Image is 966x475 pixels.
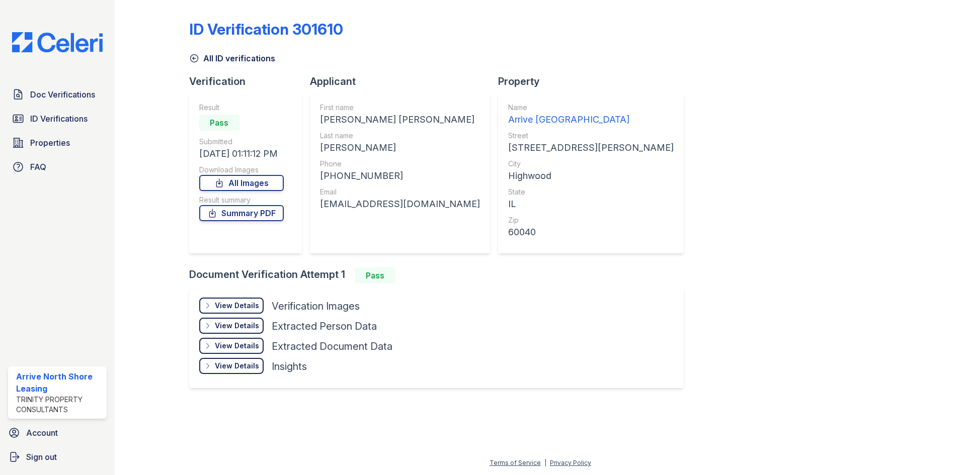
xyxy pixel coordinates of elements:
[498,74,692,88] div: Property
[272,299,360,313] div: Verification Images
[508,113,674,127] div: Arrive [GEOGRAPHIC_DATA]
[544,459,546,466] div: |
[4,447,111,467] a: Sign out
[508,159,674,169] div: City
[30,137,70,149] span: Properties
[8,157,107,177] a: FAQ
[215,321,259,331] div: View Details
[320,103,480,113] div: First name
[4,423,111,443] a: Account
[508,225,674,239] div: 60040
[272,319,377,333] div: Extracted Person Data
[189,52,275,64] a: All ID verifications
[320,131,480,141] div: Last name
[16,370,103,395] div: Arrive North Shore Leasing
[26,427,58,439] span: Account
[508,215,674,225] div: Zip
[215,361,259,371] div: View Details
[199,175,284,191] a: All Images
[272,359,307,373] div: Insights
[189,20,343,38] div: ID Verification 301610
[508,169,674,183] div: Highwood
[199,103,284,113] div: Result
[30,161,46,173] span: FAQ
[355,267,395,283] div: Pass
[199,147,284,161] div: [DATE] 01:11:12 PM
[215,341,259,351] div: View Details
[8,133,107,153] a: Properties
[320,113,480,127] div: [PERSON_NAME] [PERSON_NAME]
[215,301,259,311] div: View Details
[26,451,57,463] span: Sign out
[508,103,674,113] div: Name
[189,267,692,283] div: Document Verification Attempt 1
[199,115,239,131] div: Pass
[272,339,392,353] div: Extracted Document Data
[320,141,480,155] div: [PERSON_NAME]
[4,32,111,52] img: CE_Logo_Blue-a8612792a0a2168367f1c8372b55b34899dd931a85d93a1a3d3e32e68fde9ad4.png
[320,159,480,169] div: Phone
[508,187,674,197] div: State
[310,74,498,88] div: Applicant
[199,165,284,175] div: Download Images
[30,113,88,125] span: ID Verifications
[16,395,103,415] div: Trinity Property Consultants
[320,187,480,197] div: Email
[490,459,541,466] a: Terms of Service
[320,197,480,211] div: [EMAIL_ADDRESS][DOMAIN_NAME]
[508,103,674,127] a: Name Arrive [GEOGRAPHIC_DATA]
[30,88,95,101] span: Doc Verifications
[508,141,674,155] div: [STREET_ADDRESS][PERSON_NAME]
[199,195,284,205] div: Result summary
[8,109,107,129] a: ID Verifications
[508,197,674,211] div: IL
[199,137,284,147] div: Submitted
[320,169,480,183] div: [PHONE_NUMBER]
[508,131,674,141] div: Street
[199,205,284,221] a: Summary PDF
[8,84,107,105] a: Doc Verifications
[189,74,310,88] div: Verification
[550,459,591,466] a: Privacy Policy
